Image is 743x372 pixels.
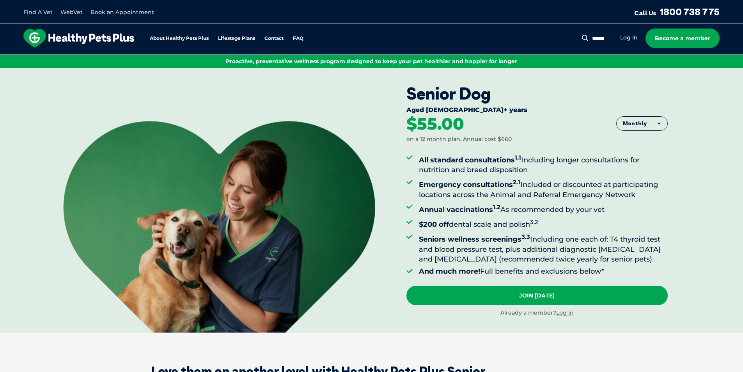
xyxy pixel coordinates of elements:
div: on a 12 month plan. Annual cost $660 [406,135,512,143]
li: Included or discounted at participating locations across the Animal and Referral Emergency Network [419,177,668,199]
sup: 1.2 [493,203,500,211]
img: <br /> <b>Warning</b>: Undefined variable $title in <b>/var/www/html/current/codepool/wp-content/... [63,121,375,333]
a: Become a member [645,28,720,48]
sup: 3.2 [530,218,538,226]
a: Log in [556,309,574,316]
a: Book an Appointment [90,9,154,16]
a: Call Us1800 738 775 [634,6,720,18]
strong: $200 off [419,220,449,229]
li: Including longer consultations for nutrition and breed disposition [419,153,668,175]
sup: 2.1 [513,178,520,186]
div: $55.00 [406,116,464,133]
div: Aged [DEMOGRAPHIC_DATA]+ years [406,106,668,116]
strong: And much more! [419,267,480,276]
a: Contact [264,36,284,41]
a: About Healthy Pets Plus [150,36,209,41]
a: Join [DATE] [406,286,668,305]
strong: Emergency consultations [419,180,520,189]
li: Full benefits and exclusions below* [419,267,668,276]
li: As recommended by your vet [419,202,668,215]
a: FAQ [293,36,303,41]
button: Search [580,34,590,42]
strong: Seniors wellness screenings [419,235,530,244]
a: Log in [620,34,638,41]
span: Proactive, preventative wellness program designed to keep your pet healthier and happier for longer [226,58,517,65]
strong: All standard consultations [419,156,521,164]
div: Already a member? [406,309,668,317]
span: Call Us [634,9,656,17]
a: Lifestage Plans [218,36,255,41]
sup: 3.3 [521,233,530,240]
div: Senior Dog [406,84,668,103]
sup: 1.1 [515,154,521,161]
a: WebVet [60,9,83,16]
img: hpp-logo [23,29,134,48]
strong: Annual vaccinations [419,205,500,214]
button: Monthly [617,117,667,131]
li: dental scale and polish [419,217,668,230]
a: Find A Vet [23,9,53,16]
li: Including one each of: T4 thyroid test and blood pressure test, plus additional diagnostic [MEDIC... [419,232,668,264]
